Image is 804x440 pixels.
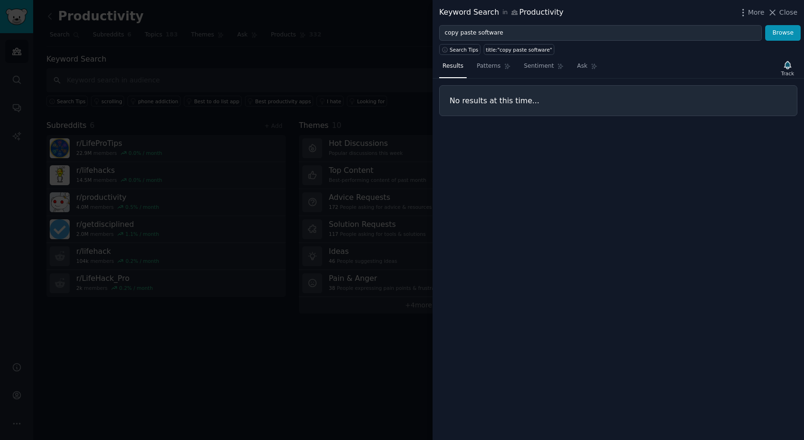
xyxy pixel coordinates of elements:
[781,70,794,77] div: Track
[765,25,801,41] button: Browse
[473,59,514,78] a: Patterns
[439,44,480,55] button: Search Tips
[450,96,787,106] h3: No results at this time...
[443,62,463,71] span: Results
[738,8,765,18] button: More
[450,46,479,53] span: Search Tips
[502,9,507,17] span: in
[484,44,554,55] a: title:"copy paste software"
[477,62,500,71] span: Patterns
[439,59,467,78] a: Results
[486,46,552,53] div: title:"copy paste software"
[574,59,601,78] a: Ask
[577,62,587,71] span: Ask
[779,8,797,18] span: Close
[748,8,765,18] span: More
[768,8,797,18] button: Close
[439,7,563,18] div: Keyword Search Productivity
[778,58,797,78] button: Track
[524,62,554,71] span: Sentiment
[439,25,762,41] input: Try a keyword related to your business
[521,59,567,78] a: Sentiment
